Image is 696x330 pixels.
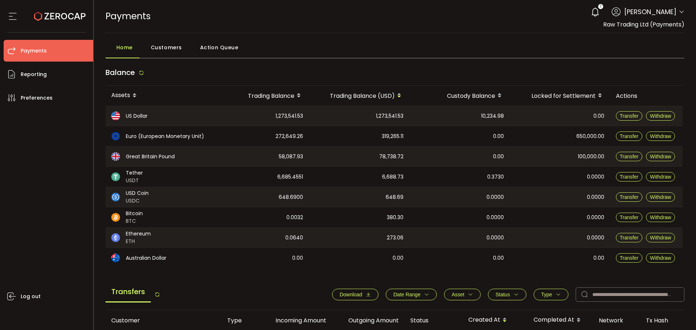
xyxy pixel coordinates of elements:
span: Date Range [393,292,420,297]
span: 650,000.00 [576,132,604,141]
span: 319,265.11 [382,132,403,141]
span: 0.0000 [587,234,604,242]
span: 0.0000 [486,213,504,222]
button: Withdraw [646,131,675,141]
span: 6,688.73 [382,173,403,181]
button: Transfer [616,192,643,202]
img: gbp_portfolio.svg [111,152,120,161]
span: Australian Dollar [126,254,166,262]
div: Custody Balance [409,89,510,102]
div: Trading Balance (USD) [309,89,409,102]
button: Transfer [616,152,643,161]
span: Withdraw [650,133,671,139]
button: Withdraw [646,192,675,202]
span: 10,234.98 [481,112,504,120]
img: btc_portfolio.svg [111,213,120,222]
button: Transfer [616,233,643,242]
span: Withdraw [650,174,671,180]
span: 648.6900 [279,193,303,201]
div: Network [593,316,640,325]
span: 0.00 [493,153,504,161]
span: 2 [600,4,601,9]
span: Transfer [620,235,639,241]
span: Transfer [620,113,639,119]
span: Type [541,292,552,297]
span: [PERSON_NAME] [624,7,676,17]
div: Completed At [528,314,593,326]
span: 380.30 [387,213,403,222]
span: Action Queue [200,40,239,55]
button: Type [534,289,568,300]
span: 1,273,541.53 [376,112,403,120]
iframe: Chat Widget [612,252,696,330]
span: Transfer [620,133,639,139]
button: Date Range [386,289,437,300]
button: Withdraw [646,111,675,121]
span: Transfer [620,154,639,159]
span: Status [496,292,510,297]
span: Download [340,292,362,297]
span: 0.0000 [486,234,504,242]
div: Locked for Settlement [510,89,610,102]
span: 0.00 [393,254,403,262]
span: Payments [21,46,47,56]
span: 1,273,541.53 [275,112,303,120]
span: 648.69 [386,193,403,201]
span: Transfer [620,174,639,180]
div: Type [221,316,260,325]
span: Transfer [620,194,639,200]
span: Transfer [620,214,639,220]
div: Assets [105,89,218,102]
span: Preferences [21,93,53,103]
img: usdt_portfolio.svg [111,172,120,181]
button: Withdraw [646,233,675,242]
div: Actions [610,92,683,100]
span: 0.00 [493,254,504,262]
span: Transfers [105,282,151,302]
span: Customers [151,40,182,55]
img: usdc_portfolio.svg [111,193,120,201]
div: Trading Balance [218,89,309,102]
div: Status [405,316,463,325]
span: Log out [21,291,41,302]
span: Balance [105,67,135,78]
span: Withdraw [650,113,671,119]
span: 0.0000 [587,213,604,222]
span: 78,738.72 [379,153,403,161]
span: 0.00 [593,112,604,120]
img: aud_portfolio.svg [111,254,120,262]
button: Status [488,289,526,300]
button: Asset [444,289,481,300]
span: 0.0000 [587,173,604,181]
span: 0.0000 [587,193,604,201]
button: Withdraw [646,213,675,222]
span: 273.06 [387,234,403,242]
span: Payments [105,10,151,22]
span: 0.00 [493,132,504,141]
button: Transfer [616,111,643,121]
span: Asset [452,292,464,297]
button: Transfer [616,213,643,222]
button: Transfer [616,131,643,141]
button: Withdraw [646,172,675,181]
span: 0.3730 [487,173,504,181]
span: Reporting [21,69,47,80]
span: BTC [126,217,143,225]
span: Bitcoin [126,210,143,217]
span: Home [116,40,133,55]
span: 0.00 [593,254,604,262]
span: 58,087.93 [279,153,303,161]
div: Created At [463,314,528,326]
div: Customer [105,316,221,325]
span: Withdraw [650,235,671,241]
span: 0.00 [292,254,303,262]
span: Euro (European Monetary Unit) [126,133,204,140]
span: 272,649.26 [275,132,303,141]
span: Ethereum [126,230,151,238]
span: US Dollar [126,112,148,120]
span: Withdraw [650,154,671,159]
img: usd_portfolio.svg [111,112,120,120]
div: Incoming Amount [260,316,332,325]
img: eur_portfolio.svg [111,132,120,141]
